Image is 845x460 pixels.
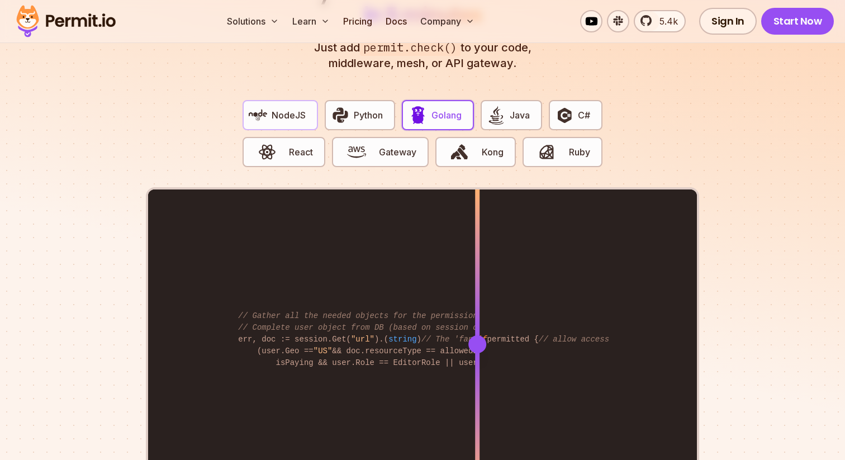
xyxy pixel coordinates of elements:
[11,2,121,40] img: Permit logo
[539,335,689,344] span: // allow access to read document
[249,106,268,125] img: NodeJS
[379,145,416,159] span: Gateway
[360,40,461,56] span: permit.check()
[761,8,834,35] a: Start Now
[347,143,366,162] img: Gateway
[416,10,479,32] button: Company
[409,106,428,125] img: Golang
[351,335,374,344] span: "url"
[230,301,614,378] code: err, user := session.Get( ).( ) err, doc := session.Get( ).( ) allowedDocTypes := GetAllowedDocTy...
[555,106,574,125] img: C#
[431,108,462,122] span: Golang
[354,108,383,122] span: Python
[478,335,487,344] span: if
[482,145,504,159] span: Kong
[222,10,283,32] button: Solutions
[510,108,530,122] span: Java
[634,10,686,32] a: 5.4k
[331,106,350,125] img: Python
[302,40,543,71] p: Just add to your code, middleware, mesh, or API gateway.
[289,145,313,159] span: React
[569,145,590,159] span: Ruby
[487,106,506,125] img: Java
[238,323,586,332] span: // Complete user object from DB (based on session object, 3 DB queries...)
[258,143,277,162] img: React
[653,15,678,28] span: 5.4k
[578,108,590,122] span: C#
[537,143,556,162] img: Ruby
[288,10,334,32] button: Learn
[421,335,755,344] span: // The 'fancy' home-brewed authorization library (Someone wrote [DATE])
[699,8,757,35] a: Sign In
[314,347,333,355] span: "US"
[339,10,377,32] a: Pricing
[381,10,411,32] a: Docs
[388,335,416,344] span: string
[450,143,469,162] img: Kong
[272,108,306,122] span: NodeJS
[238,311,510,320] span: // Gather all the needed objects for the permissions check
